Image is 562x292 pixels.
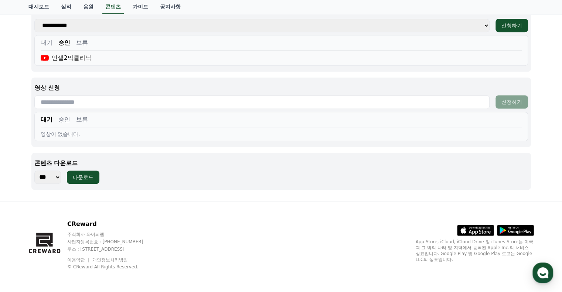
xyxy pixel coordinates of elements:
[41,38,52,47] button: 대기
[92,257,128,262] a: 개인정보처리방침
[76,115,88,124] button: 보류
[495,95,528,109] button: 신청하기
[67,231,157,237] p: 주식회사 와이피랩
[67,171,99,184] button: 다운로드
[67,246,157,252] p: 주소 : [STREET_ADDRESS]
[34,159,528,168] p: 콘텐츠 다운로드
[67,220,157,229] p: CReward
[49,231,95,249] a: 대화
[76,38,88,47] button: 보류
[67,257,91,262] a: 이용약관
[501,98,522,106] div: 신청하기
[41,115,52,124] button: 대기
[416,239,534,262] p: App Store, iCloud, iCloud Drive 및 iTunes Store는 미국과 그 밖의 나라 및 지역에서 등록된 Apple Inc.의 서비스 상표입니다. Goo...
[67,264,157,270] p: © CReward All Rights Reserved.
[114,242,123,248] span: 설정
[34,83,528,92] p: 영상 신청
[501,22,522,29] div: 신청하기
[95,231,142,249] a: 설정
[58,115,70,124] button: 승인
[41,54,91,62] div: 인샐2막클리닉
[23,242,28,248] span: 홈
[73,174,93,181] div: 다운로드
[58,38,70,47] button: 승인
[67,239,157,245] p: 사업자등록번호 : [PHONE_NUMBER]
[2,231,49,249] a: 홈
[41,130,522,138] div: 영상이 없습니다.
[68,242,76,248] span: 대화
[495,19,528,32] button: 신청하기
